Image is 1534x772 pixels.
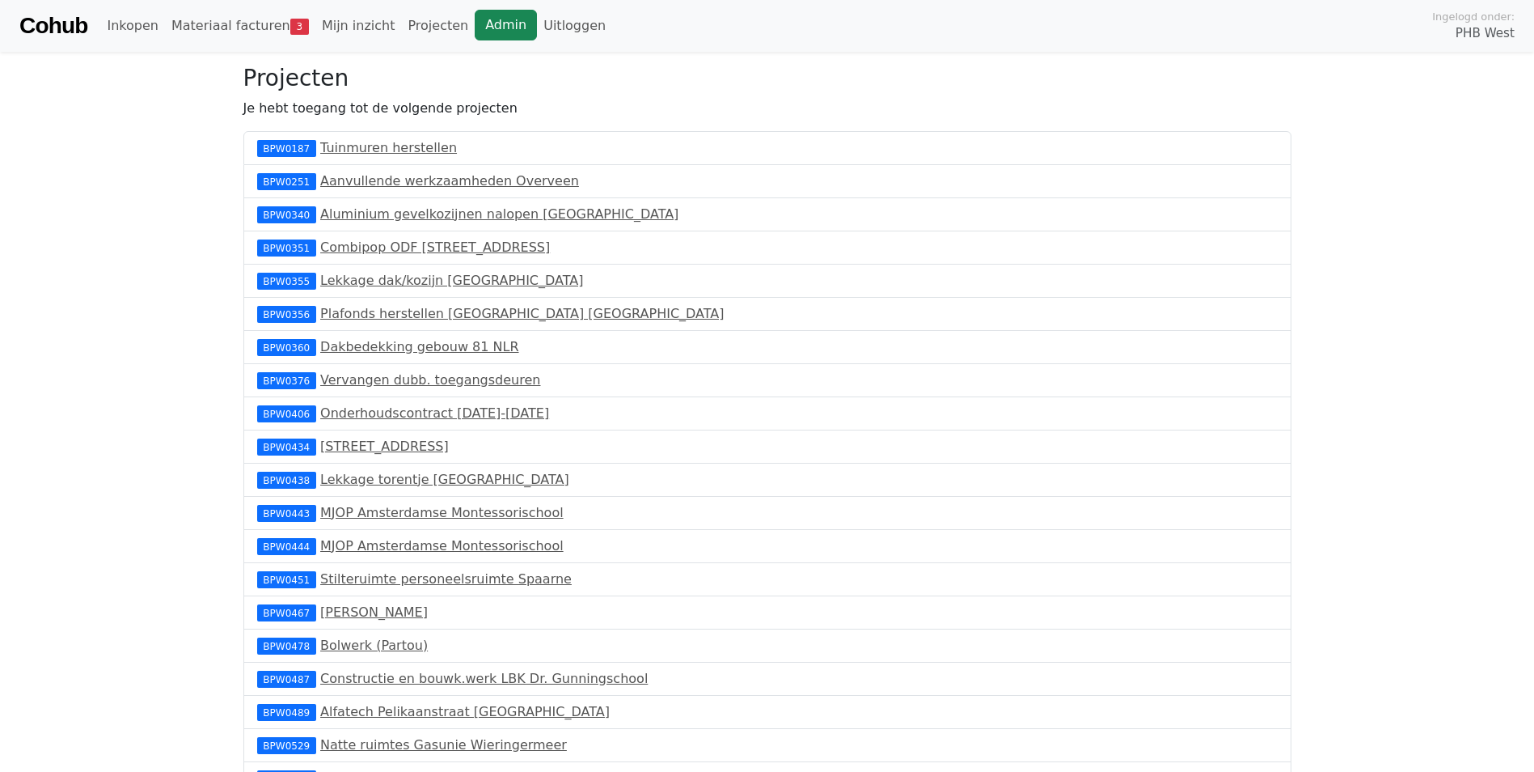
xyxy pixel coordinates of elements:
[320,240,550,255] a: Combipop ODF [STREET_ADDRESS]
[320,439,449,454] a: [STREET_ADDRESS]
[243,65,1291,92] h3: Projecten
[257,405,316,422] div: BPW0406
[257,173,316,189] div: BPW0251
[257,604,316,621] div: BPW0467
[257,472,316,488] div: BPW0438
[320,538,564,554] a: MJOP Amsterdamse Montessorischool
[320,206,678,222] a: Aluminium gevelkozijnen nalopen [GEOGRAPHIC_DATA]
[475,10,537,40] a: Admin
[1432,9,1515,24] span: Ingelogd onder:
[257,206,316,223] div: BPW0340
[257,306,316,322] div: BPW0356
[19,6,87,45] a: Cohub
[320,306,724,321] a: Plafonds herstellen [GEOGRAPHIC_DATA] [GEOGRAPHIC_DATA]
[320,571,572,587] a: Stilteruimte personeelsruimte Spaarne
[320,140,457,155] a: Tuinmuren herstellen
[257,273,316,289] div: BPW0355
[257,240,316,256] div: BPW0351
[257,372,316,388] div: BPW0376
[320,273,583,288] a: Lekkage dak/kozijn [GEOGRAPHIC_DATA]
[537,10,612,42] a: Uitloggen
[320,405,549,421] a: Onderhoudscontract [DATE]-[DATE]
[315,10,402,42] a: Mijn inzicht
[257,737,316,753] div: BPW0529
[320,339,518,354] a: Dakbedekking gebouw 81 NLR
[257,571,316,587] div: BPW0451
[257,439,316,455] div: BPW0434
[320,472,569,487] a: Lekkage torentje [GEOGRAPHIC_DATA]
[257,638,316,654] div: BPW0478
[320,173,579,189] a: Aanvullende werkzaamheden Overveen
[320,737,567,753] a: Natte ruimtes Gasunie Wieringermeer
[243,99,1291,118] p: Je hebt toegang tot de volgende projecten
[257,339,316,355] div: BPW0360
[290,19,309,35] span: 3
[320,704,610,719] a: Alfatech Pelikaanstraat [GEOGRAPHIC_DATA]
[257,538,316,554] div: BPW0444
[320,671,648,686] a: Constructie en bouwk.werk LBK Dr. Gunningschool
[401,10,475,42] a: Projecten
[100,10,164,42] a: Inkopen
[257,505,316,521] div: BPW0443
[320,638,428,653] a: Bolwerk (Partou)
[257,671,316,687] div: BPW0487
[257,704,316,720] div: BPW0489
[320,604,428,620] a: [PERSON_NAME]
[165,10,315,42] a: Materiaal facturen3
[320,505,564,520] a: MJOP Amsterdamse Montessorischool
[320,372,540,388] a: Vervangen dubb. toegangsdeuren
[257,140,316,156] div: BPW0187
[1456,24,1515,43] span: PHB West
